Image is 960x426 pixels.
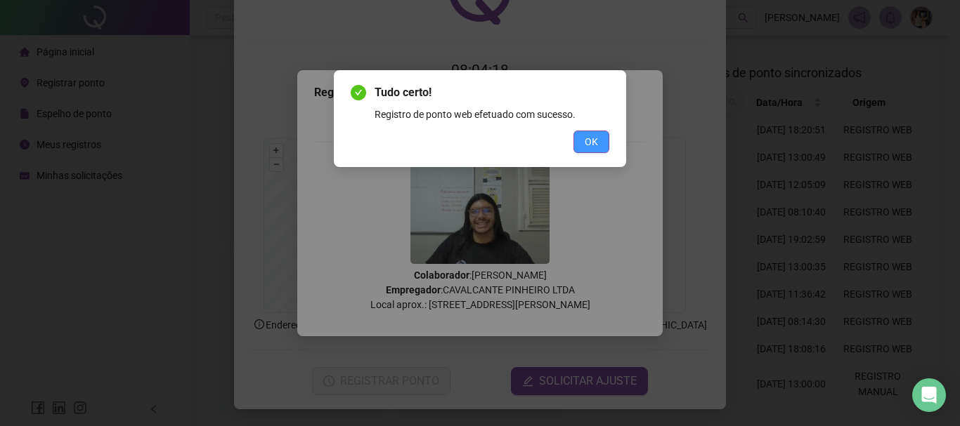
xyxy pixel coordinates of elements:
[912,378,946,412] div: Open Intercom Messenger
[375,84,609,101] span: Tudo certo!
[375,107,609,122] div: Registro de ponto web efetuado com sucesso.
[573,131,609,153] button: OK
[351,85,366,100] span: check-circle
[585,134,598,149] span: OK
